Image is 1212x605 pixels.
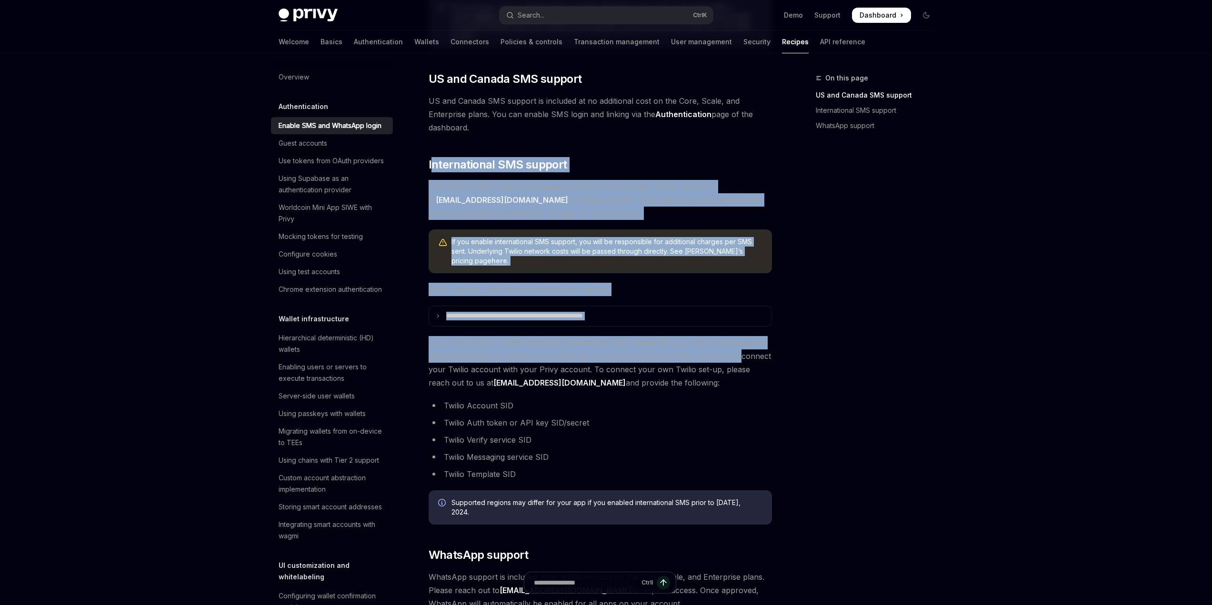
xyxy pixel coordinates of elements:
[860,10,896,20] span: Dashboard
[414,30,439,53] a: Wallets
[279,266,340,278] div: Using test accounts
[852,8,911,23] a: Dashboard
[491,257,507,265] a: here
[534,572,638,593] input: Ask a question...
[429,433,772,446] li: Twilio Verify service SID
[271,117,393,134] a: Enable SMS and WhatsApp login
[279,426,387,448] div: Migrating wallets from on-device to TEEs
[429,467,772,481] li: Twilio Template SID
[919,8,934,23] button: Toggle dark mode
[271,246,393,263] a: Configure cookies
[271,498,393,516] a: Storing smart account addresses
[825,72,868,84] span: On this page
[271,152,393,169] a: Use tokens from OAuth providers
[271,469,393,498] a: Custom account abstraction implementation
[451,237,762,266] span: If you enable international SMS support, you will be responsible for additional charges per SMS s...
[271,452,393,469] a: Using chains with Tier 2 support
[279,313,349,325] h5: Wallet infrastructure
[816,118,942,133] a: WhatsApp support
[271,199,393,228] a: Worldcoin Mini App SIWE with Privy
[279,248,337,260] div: Configure cookies
[279,101,328,112] h5: Authentication
[279,390,355,402] div: Server-side user wallets
[429,157,567,172] span: International SMS support
[693,11,707,19] span: Ctrl K
[429,283,772,296] span: Privy supports these default international regions:
[782,30,809,53] a: Recipes
[279,519,387,542] div: Integrating smart accounts with wagmi
[279,138,327,149] div: Guest accounts
[271,69,393,86] a: Overview
[279,361,387,384] div: Enabling users or servers to execute transactions
[657,576,670,589] button: Send message
[271,281,393,298] a: Chrome extension authentication
[671,30,732,53] a: User management
[436,195,568,205] a: [EMAIL_ADDRESS][DOMAIN_NAME]
[429,180,772,220] span: International SMS support is available on the Enterprise plan. Please reach out to to request acc...
[743,30,771,53] a: Security
[279,560,393,583] h5: UI customization and whitelabeling
[279,173,387,196] div: Using Supabase as an authentication provider
[279,501,382,513] div: Storing smart account addresses
[271,170,393,198] a: Using Supabase as an authentication provider
[438,499,448,508] svg: Info
[279,231,363,242] div: Mocking tokens for testing
[279,332,387,355] div: Hierarchical deterministic (HD) wallets
[655,109,711,119] strong: Authentication
[816,88,942,103] a: US and Canada SMS support
[814,10,841,20] a: Support
[279,9,338,22] img: dark logo
[271,358,393,387] a: Enabling users or servers to execute transactions
[816,103,942,118] a: International SMS support
[279,202,387,225] div: Worldcoin Mini App SIWE with Privy
[354,30,403,53] a: Authentication
[279,472,387,495] div: Custom account abstraction implementation
[429,336,772,389] span: If you would like to enable additional international SMS regions for your account beyond the defa...
[279,284,382,295] div: Chrome extension authentication
[438,238,448,248] svg: Warning
[279,455,379,466] div: Using chains with Tier 2 support
[429,416,772,429] li: Twilio Auth token or API key SID/secret
[429,399,772,412] li: Twilio Account SID
[574,30,660,53] a: Transaction management
[279,71,309,83] div: Overview
[271,135,393,152] a: Guest accounts
[279,155,384,167] div: Use tokens from OAuth providers
[493,378,626,388] a: [EMAIL_ADDRESS][DOMAIN_NAME]
[279,30,309,53] a: Welcome
[784,10,803,20] a: Demo
[820,30,865,53] a: API reference
[279,120,381,131] div: Enable SMS and WhatsApp login
[500,7,713,24] button: Open search
[271,329,393,358] a: Hierarchical deterministic (HD) wallets
[429,94,772,134] span: US and Canada SMS support is included at no additional cost on the Core, Scale, and Enterprise pl...
[271,423,393,451] a: Migrating wallets from on-device to TEEs
[271,405,393,422] a: Using passkeys with wallets
[429,450,772,464] li: Twilio Messaging service SID
[271,387,393,405] a: Server-side user wallets
[429,547,528,563] span: WhatsApp support
[451,30,489,53] a: Connectors
[271,516,393,545] a: Integrating smart accounts with wagmi
[271,263,393,280] a: Using test accounts
[429,71,582,87] span: US and Canada SMS support
[518,10,544,21] div: Search...
[279,408,366,419] div: Using passkeys with wallets
[271,228,393,245] a: Mocking tokens for testing
[451,498,762,517] span: Supported regions may differ for your app if you enabled international SMS prior to [DATE], 2024.
[321,30,342,53] a: Basics
[501,30,562,53] a: Policies & controls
